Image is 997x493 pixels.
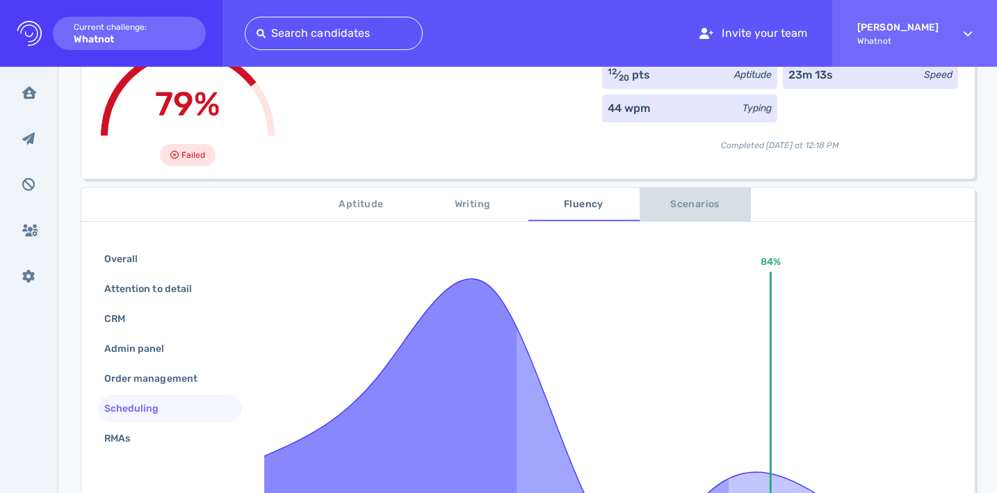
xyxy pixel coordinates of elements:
span: Writing [425,196,520,213]
div: Typing [743,101,772,115]
span: Fluency [537,196,631,213]
div: Admin panel [102,339,181,359]
div: Attention to detail [102,279,209,299]
div: Overall [102,249,154,269]
div: ⁄ pts [608,67,651,83]
div: RMAs [102,428,147,448]
span: Scenarios [648,196,743,213]
span: Whatnot [857,36,939,46]
span: 79% [155,84,220,124]
sub: 20 [619,73,629,83]
div: Aptitude [734,67,772,82]
sup: 12 [608,67,617,76]
div: 44 wpm [608,100,650,117]
div: Order management [102,369,214,389]
text: 84% [760,256,780,268]
div: Completed [DATE] at 12:18 PM [602,128,958,152]
strong: [PERSON_NAME] [857,22,939,33]
div: Speed [924,67,953,82]
div: Scheduling [102,398,176,419]
span: Failed [181,147,205,163]
div: 23m 13s [788,67,833,83]
span: Aptitude [314,196,409,213]
div: CRM [102,309,142,329]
